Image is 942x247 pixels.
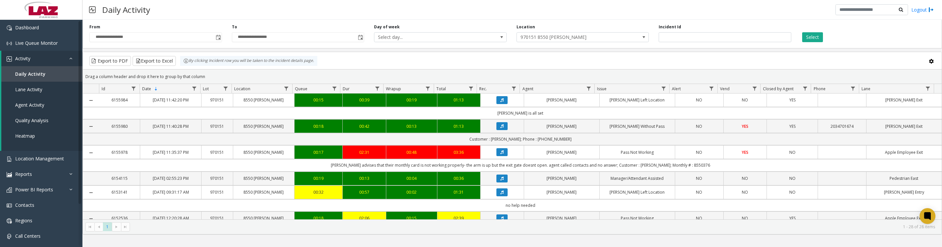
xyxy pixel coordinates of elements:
[771,123,814,129] a: YES
[528,123,595,129] a: [PERSON_NAME]
[604,215,671,221] a: Pass Not Working
[924,84,932,93] a: Lane Filter Menu
[347,97,382,103] a: 00:39
[214,33,222,42] span: Toggle popup
[298,189,339,195] a: 00:32
[7,172,12,177] img: 'icon'
[742,123,748,129] span: YES
[763,86,794,92] span: Closed by Agent
[205,215,229,221] a: 970151
[441,189,477,195] a: 01:31
[870,215,938,221] a: Apple Employee Exit
[728,215,763,221] a: NO
[347,215,382,221] a: 02:06
[7,56,12,62] img: 'icon'
[7,218,12,224] img: 'icon'
[89,2,96,18] img: pageIcon
[679,97,719,103] a: NO
[679,189,719,195] a: NO
[742,97,748,103] span: NO
[679,175,719,181] a: NO
[441,175,477,181] a: 00:36
[390,215,433,221] a: 00:15
[144,175,197,181] a: [DATE] 02:55:23 PM
[15,86,42,93] span: Lane Activity
[205,97,229,103] a: 970151
[15,133,35,139] span: Heatmap
[347,189,382,195] div: 00:57
[728,123,763,129] a: YES
[298,175,339,181] div: 00:19
[7,234,12,239] img: 'icon'
[205,175,229,181] a: 970151
[870,189,938,195] a: [PERSON_NAME] Entry
[771,215,814,221] a: YES
[180,56,317,66] div: By clicking Incident row you will be taken to the incident details page.
[15,171,32,177] span: Reports
[1,82,82,97] a: Lane Activity
[15,186,53,193] span: Power BI Reports
[374,33,480,42] span: Select day...
[205,149,229,155] a: 970151
[679,123,719,129] a: NO
[205,189,229,195] a: 970151
[83,71,942,82] div: Drag a column header and drop it here to group by that column
[347,123,382,129] div: 00:42
[802,32,823,42] button: Select
[789,150,796,155] span: NO
[144,123,197,129] a: [DATE] 11:40:28 PM
[7,203,12,208] img: 'icon'
[604,149,671,155] a: Pass Not Working
[103,149,136,155] a: 6155978
[390,149,433,155] a: 00:48
[672,86,681,92] span: Alert
[928,6,934,13] img: logout
[466,84,475,93] a: Total Filter Menu
[479,86,487,92] span: Rec.
[237,175,290,181] a: 8550 [PERSON_NAME]
[528,97,595,103] a: [PERSON_NAME]
[347,149,382,155] a: 02:31
[298,97,339,103] a: 00:15
[103,97,136,103] a: 6155984
[707,84,716,93] a: Alert Filter Menu
[911,6,934,13] a: Logout
[99,133,942,145] td: Customer : [PERSON_NAME]; Phone : [PHONE_NUMBER]
[234,86,250,92] span: Location
[83,190,99,195] a: Collapse Details
[604,175,671,181] a: Manager/Attendant Assisted
[7,41,12,46] img: 'icon'
[849,84,858,93] a: Phone Filter Menu
[597,86,607,92] span: Issue
[1,128,82,144] a: Heatmap
[298,123,339,129] div: 00:18
[789,189,796,195] span: NO
[237,215,290,221] a: 8550 [PERSON_NAME]
[870,123,938,129] a: [PERSON_NAME] Exit
[789,123,796,129] span: YES
[83,124,99,129] a: Collapse Details
[441,123,477,129] a: 01:13
[15,202,34,208] span: Contacts
[390,189,433,195] a: 00:02
[282,84,291,93] a: Location Filter Menu
[436,86,446,92] span: Total
[679,215,719,221] a: NO
[99,199,942,211] td: no help needed
[801,84,809,93] a: Closed by Agent Filter Menu
[517,24,535,30] label: Location
[357,33,364,42] span: Toggle popup
[522,86,533,92] span: Agent
[584,84,593,93] a: Agent Filter Menu
[390,175,433,181] div: 00:04
[390,123,433,129] a: 00:13
[789,97,796,103] span: YES
[15,71,46,77] span: Daily Activity
[1,51,82,66] a: Activity
[83,98,99,103] a: Collapse Details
